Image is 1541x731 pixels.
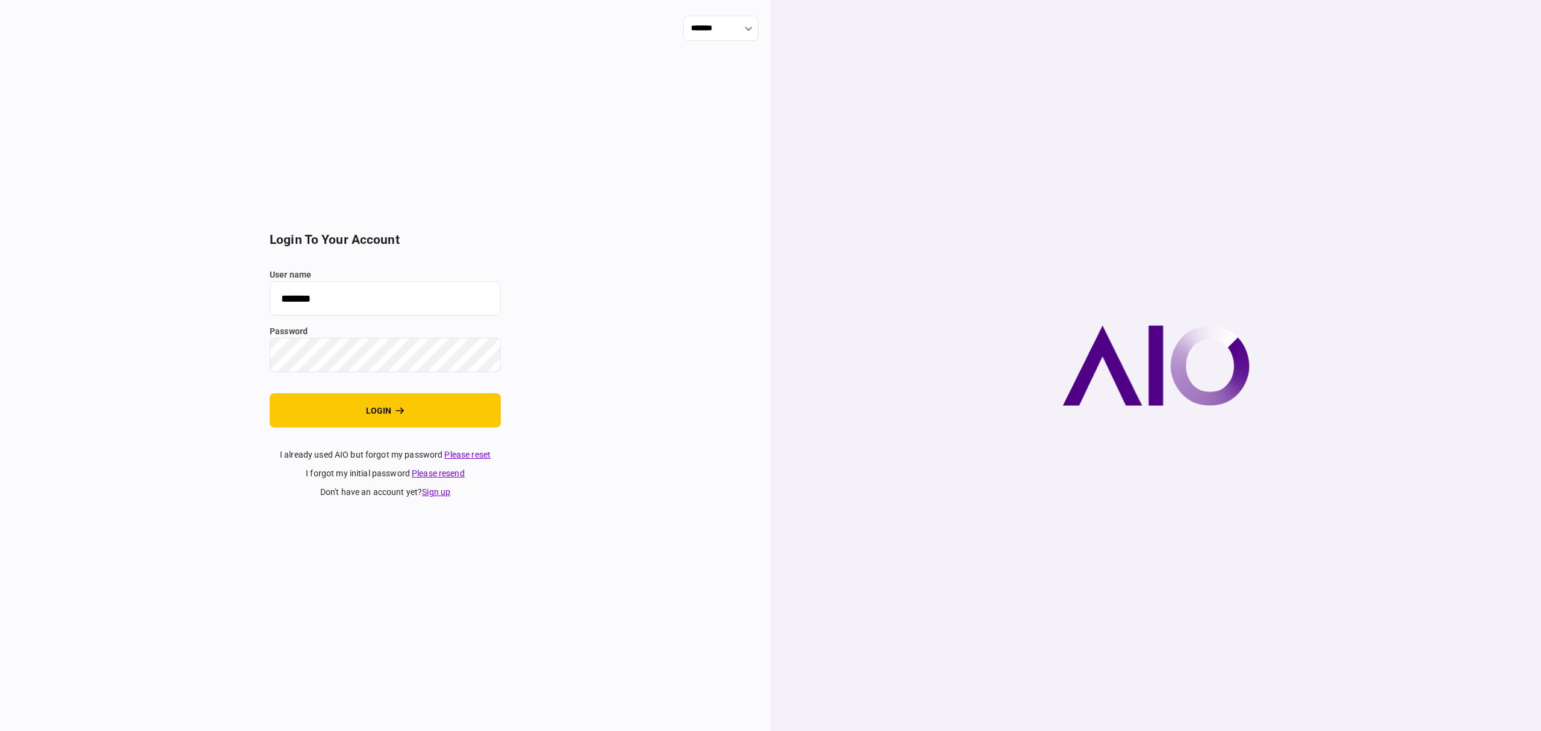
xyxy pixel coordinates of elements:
[270,338,501,372] input: password
[270,486,501,499] div: don't have an account yet ?
[444,450,491,459] a: Please reset
[1062,325,1250,406] img: AIO company logo
[422,487,450,497] a: Sign up
[270,467,501,480] div: I forgot my initial password
[270,232,501,247] h2: login to your account
[270,281,501,316] input: user name
[683,16,758,41] input: show language options
[270,325,501,338] label: password
[270,393,501,428] button: login
[270,449,501,461] div: I already used AIO but forgot my password
[270,269,501,281] label: user name
[412,468,465,478] a: Please resend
